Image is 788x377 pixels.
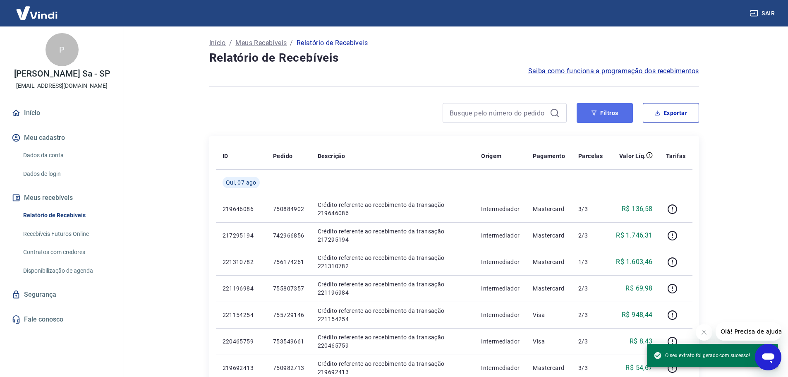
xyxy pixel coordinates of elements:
[223,284,260,293] p: 221196984
[578,364,603,372] p: 3/3
[450,107,546,119] input: Busque pelo número do pedido
[209,38,226,48] a: Início
[533,364,565,372] p: Mastercard
[14,70,110,78] p: [PERSON_NAME] Sa - SP
[533,205,565,213] p: Mastercard
[16,82,108,90] p: [EMAIL_ADDRESS][DOMAIN_NAME]
[223,364,260,372] p: 219692413
[578,337,603,346] p: 2/3
[20,166,114,182] a: Dados de login
[622,204,653,214] p: R$ 136,58
[578,311,603,319] p: 2/3
[755,344,781,370] iframe: Botão para abrir a janela de mensagens
[481,205,520,213] p: Intermediador
[10,189,114,207] button: Meus recebíveis
[481,337,520,346] p: Intermediador
[318,280,468,297] p: Crédito referente ao recebimento da transação 221196984
[209,50,699,66] h4: Relatório de Recebíveis
[616,257,652,267] p: R$ 1.603,46
[654,351,750,360] span: O seu extrato foi gerado com sucesso!
[577,103,633,123] button: Filtros
[273,284,304,293] p: 755807357
[481,311,520,319] p: Intermediador
[297,38,368,48] p: Relatório de Recebíveis
[10,104,114,122] a: Início
[318,152,345,160] p: Descrição
[696,324,712,341] iframe: Fechar mensagem
[235,38,287,48] a: Meus Recebíveis
[625,283,652,293] p: R$ 69,98
[273,311,304,319] p: 755729146
[748,6,778,21] button: Sair
[481,364,520,372] p: Intermediador
[273,205,304,213] p: 750884902
[318,227,468,244] p: Crédito referente ao recebimento da transação 217295194
[533,337,565,346] p: Visa
[528,66,699,76] a: Saiba como funciona a programação dos recebimentos
[10,286,114,304] a: Segurança
[20,147,114,164] a: Dados da conta
[533,152,565,160] p: Pagamento
[318,360,468,376] p: Crédito referente ao recebimento da transação 219692413
[643,103,699,123] button: Exportar
[481,152,501,160] p: Origem
[223,205,260,213] p: 219646086
[273,152,292,160] p: Pedido
[229,38,232,48] p: /
[20,262,114,279] a: Disponibilização de agenda
[666,152,686,160] p: Tarifas
[318,333,468,350] p: Crédito referente ao recebimento da transação 220465759
[533,258,565,266] p: Mastercard
[20,244,114,261] a: Contratos com credores
[273,337,304,346] p: 753549661
[226,178,256,187] span: Qui, 07 ago
[481,231,520,240] p: Intermediador
[223,311,260,319] p: 221154254
[10,129,114,147] button: Meu cadastro
[533,311,565,319] p: Visa
[481,258,520,266] p: Intermediador
[223,337,260,346] p: 220465759
[10,310,114,329] a: Fale conosco
[10,0,64,26] img: Vindi
[578,231,603,240] p: 2/3
[273,364,304,372] p: 750982713
[481,284,520,293] p: Intermediador
[5,6,69,12] span: Olá! Precisa de ajuda?
[630,336,653,346] p: R$ 8,43
[318,254,468,270] p: Crédito referente ao recebimento da transação 221310782
[625,363,652,373] p: R$ 54,67
[578,258,603,266] p: 1/3
[533,231,565,240] p: Mastercard
[533,284,565,293] p: Mastercard
[616,231,652,240] p: R$ 1.746,31
[223,152,228,160] p: ID
[318,201,468,217] p: Crédito referente ao recebimento da transação 219646086
[273,231,304,240] p: 742966856
[20,207,114,224] a: Relatório de Recebíveis
[46,33,79,66] div: P
[223,258,260,266] p: 221310782
[622,310,653,320] p: R$ 948,44
[20,226,114,243] a: Recebíveis Futuros Online
[273,258,304,266] p: 756174261
[318,307,468,323] p: Crédito referente ao recebimento da transação 221154254
[578,205,603,213] p: 3/3
[223,231,260,240] p: 217295194
[578,152,603,160] p: Parcelas
[619,152,646,160] p: Valor Líq.
[578,284,603,293] p: 2/3
[290,38,293,48] p: /
[716,322,781,341] iframe: Mensagem da empresa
